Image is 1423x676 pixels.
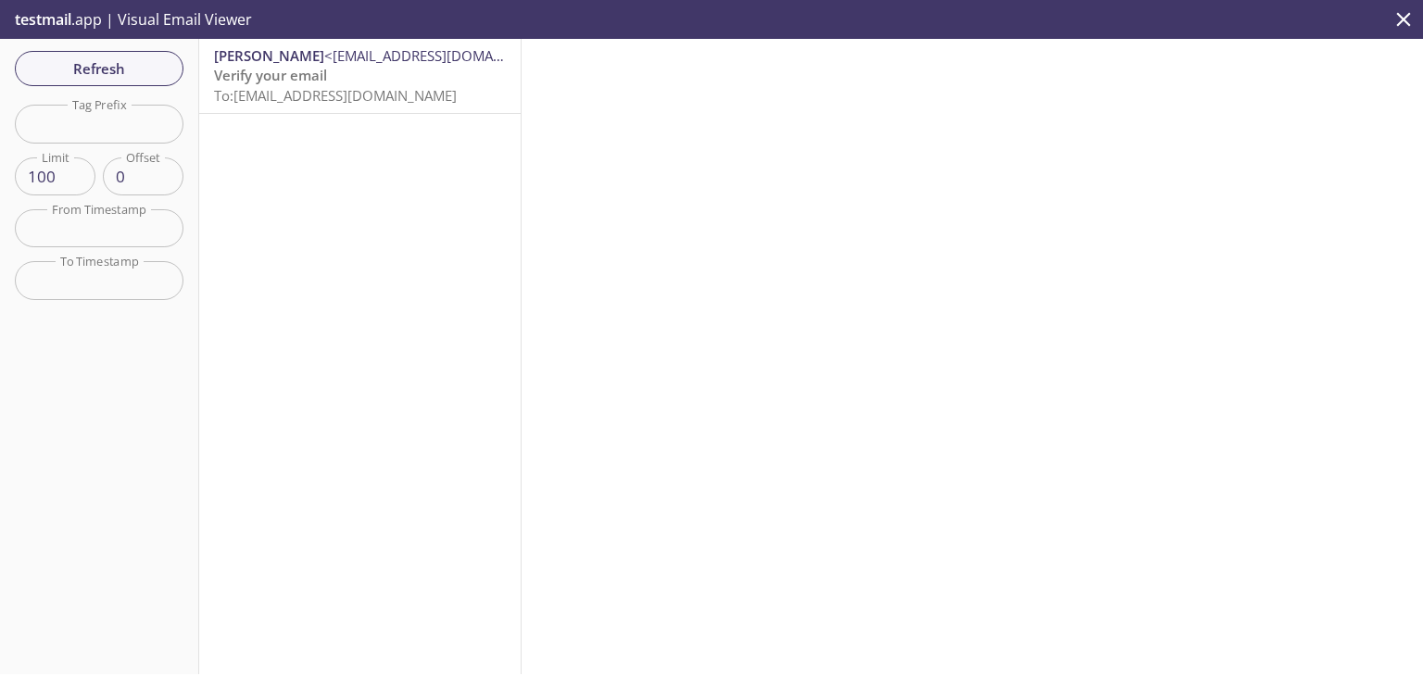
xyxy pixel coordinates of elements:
span: testmail [15,9,71,30]
span: [PERSON_NAME] [214,46,324,65]
span: Verify your email [214,66,327,84]
span: Refresh [30,56,169,81]
div: [PERSON_NAME]<[EMAIL_ADDRESS][DOMAIN_NAME]>Verify your emailTo:[EMAIL_ADDRESS][DOMAIN_NAME] [199,39,521,113]
span: To: [EMAIL_ADDRESS][DOMAIN_NAME] [214,86,457,105]
button: Refresh [15,51,183,86]
nav: emails [199,39,521,114]
span: <[EMAIL_ADDRESS][DOMAIN_NAME]> [324,46,564,65]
